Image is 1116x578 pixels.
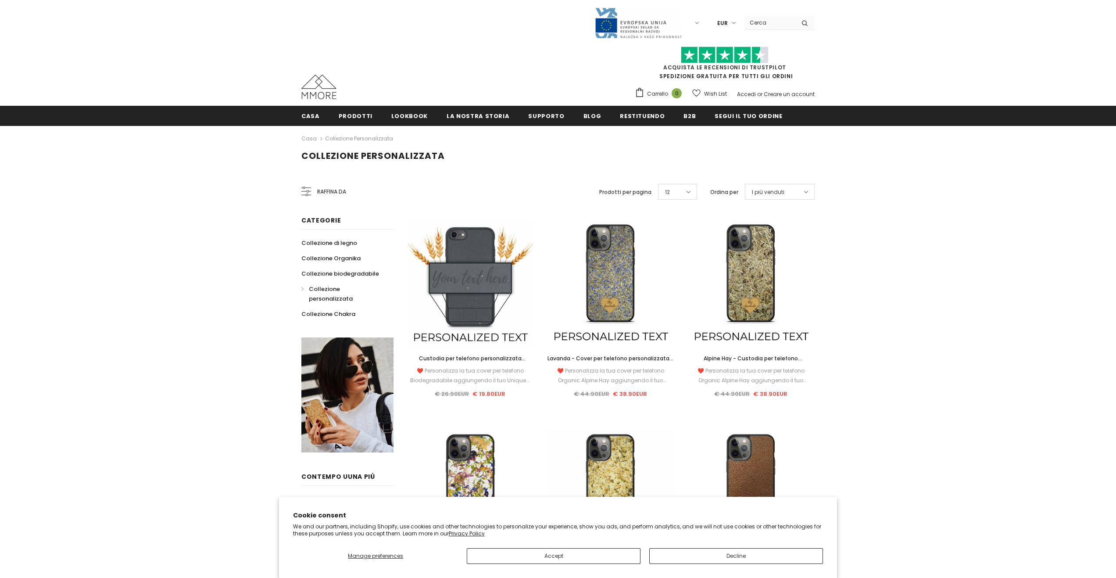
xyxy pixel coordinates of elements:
span: € 44.90EUR [714,390,750,398]
a: Wish List [692,86,727,101]
span: Collezione Chakra [301,310,355,318]
span: Carrello [647,90,668,98]
a: Creare un account [764,90,815,98]
a: Collezione personalizzata [301,281,384,306]
div: ❤️ Personalizza la tua cover per telefono Organic Alpine Hay aggiungendo il tuo Unique... [547,366,674,385]
span: € 38.90EUR [753,390,787,398]
span: 0 [672,88,682,98]
span: € 26.90EUR [435,390,469,398]
a: Carrello 0 [635,87,686,101]
img: Casi MMORE [301,75,336,99]
div: ❤️ Personalizza la tua cover per telefono Biodegradabile aggiungendo il tuo Unique... [407,366,534,385]
a: B2B [683,106,696,126]
span: Custodia per telefono personalizzata biodegradabile - nera [419,355,526,372]
label: Ordina per [710,188,738,197]
span: Collezione Organika [301,254,361,262]
p: Portare la natura sulla punta delle dita. Con materiali organici naturali selezionati a mano, ogn... [301,494,393,567]
a: supporto [528,106,564,126]
button: Accept [467,548,640,564]
p: We and our partners, including Shopify, use cookies and other technologies to personalize your ex... [293,523,823,537]
span: Collezione di legno [301,239,357,247]
span: € 44.90EUR [574,390,609,398]
span: € 38.90EUR [613,390,647,398]
span: € 19.80EUR [472,390,505,398]
span: Segui il tuo ordine [715,112,782,120]
span: B2B [683,112,696,120]
img: Javni Razpis [594,7,682,39]
a: Prodotti [339,106,372,126]
button: Decline [649,548,823,564]
span: Collezione personalizzata [301,150,445,162]
span: Collezione biodegradabile [301,269,379,278]
span: EUR [717,19,728,28]
input: Search Site [744,16,795,29]
a: Collezione biodegradabile [301,266,379,281]
span: Categorie [301,216,341,225]
img: Fidati di Pilot Stars [681,47,769,64]
span: Raffina da [317,187,346,197]
a: Casa [301,106,320,126]
span: Blog [583,112,601,120]
span: supporto [528,112,564,120]
span: Lavanda - Cover per telefono personalizzata - Regalo personalizzato [547,355,674,372]
a: Lavanda - Cover per telefono personalizzata - Regalo personalizzato [547,354,674,363]
span: Lookbook [391,112,428,120]
span: Casa [301,112,320,120]
span: Collezione personalizzata [309,285,353,303]
h2: Cookie consent [293,511,823,520]
a: Casa [301,133,317,144]
a: Custodia per telefono personalizzata biodegradabile - nera [407,354,534,363]
span: Restituendo [620,112,665,120]
span: SPEDIZIONE GRATUITA PER TUTTI GLI ORDINI [635,50,815,80]
a: Javni Razpis [594,19,682,26]
a: Accedi [737,90,756,98]
a: Alpine Hay - Custodia per telefono personalizzata - Regalo personalizzato [687,354,815,363]
span: 12 [665,188,670,197]
span: Wish List [704,90,727,98]
a: La nostra storia [447,106,509,126]
span: La nostra storia [447,112,509,120]
span: contempo uUna più [301,472,375,481]
span: Alpine Hay - Custodia per telefono personalizzata - Regalo personalizzato [697,355,805,372]
button: Manage preferences [293,548,458,564]
label: Prodotti per pagina [599,188,651,197]
span: Manage preferences [348,552,403,560]
a: Lookbook [391,106,428,126]
a: Restituendo [620,106,665,126]
a: Collezione personalizzata [325,135,393,142]
span: or [757,90,762,98]
a: Privacy Policy [449,530,485,537]
a: Segui il tuo ordine [715,106,782,126]
div: ❤️ Personalizza la tua cover per telefono Organic Alpine Hay aggiungendo il tuo Unique... [687,366,815,385]
a: Collezione Organika [301,251,361,266]
span: Prodotti [339,112,372,120]
a: Blog [583,106,601,126]
a: Collezione di legno [301,235,357,251]
span: I più venduti [752,188,784,197]
a: Collezione Chakra [301,306,355,322]
a: Acquista le recensioni di TrustPilot [663,64,786,71]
